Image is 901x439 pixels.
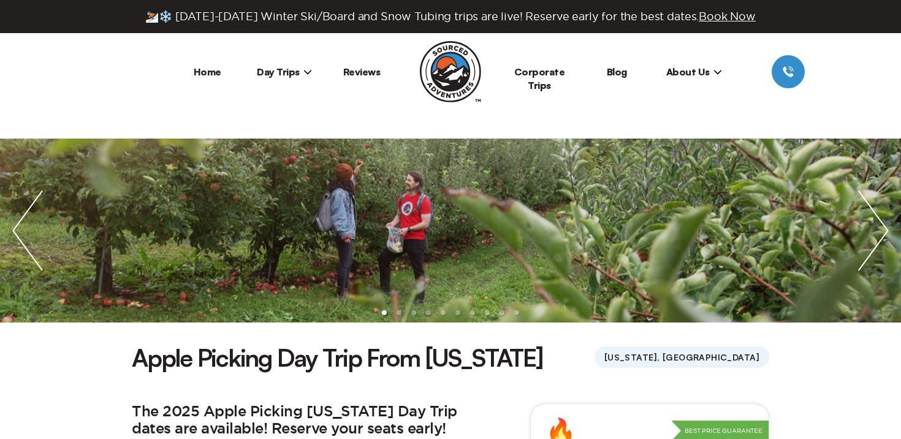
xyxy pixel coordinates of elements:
[145,10,756,23] span: ⛷️❄️ [DATE]-[DATE] Winter Ski/Board and Snow Tubing trips are live! Reserve early for the best da...
[397,310,401,315] li: slide item 2
[257,66,312,78] span: Day Trips
[485,310,490,315] li: slide item 8
[666,66,722,78] span: About Us
[343,66,381,78] a: Reviews
[441,310,446,315] li: slide item 5
[194,66,221,78] a: Home
[500,310,504,315] li: slide item 9
[595,346,769,368] span: [US_STATE], [GEOGRAPHIC_DATA]
[382,310,387,315] li: slide item 1
[455,310,460,315] li: slide item 6
[470,310,475,315] li: slide item 7
[420,41,481,102] img: Sourced Adventures company logo
[514,66,565,91] a: Corporate Trips
[132,403,475,438] h2: The 2025 Apple Picking [US_STATE] Day Trip dates are available! Reserve your seats early!
[426,310,431,315] li: slide item 4
[846,139,901,323] img: next slide / item
[411,310,416,315] li: slide item 3
[607,66,627,78] a: Blog
[132,341,543,374] h1: Apple Picking Day Trip From [US_STATE]
[514,310,519,315] li: slide item 10
[699,10,756,22] span: Book Now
